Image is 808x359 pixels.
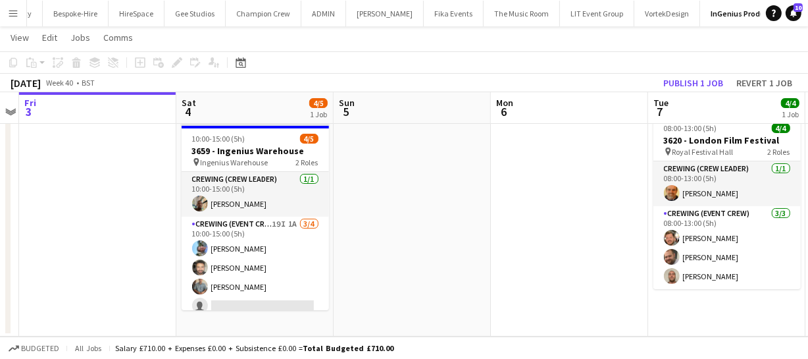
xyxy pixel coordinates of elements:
span: 4 [180,104,196,119]
div: 1 Job [782,109,799,119]
button: VortekDesign [634,1,700,26]
span: All jobs [72,343,104,353]
span: Tue [653,97,669,109]
span: 08:00-13:00 (5h) [664,123,717,133]
span: Jobs [70,32,90,43]
app-job-card: Updated10:00-15:00 (5h)4/53659 - Ingenius Warehouse Ingenius Warehouse2 RolesCrewing (Crew Leader... [182,115,329,310]
span: 10:00-15:00 (5h) [192,134,245,144]
button: Gee Studios [164,1,226,26]
span: 6 [494,104,513,119]
span: 2 Roles [768,147,790,157]
span: Fri [24,97,36,109]
span: 4/5 [300,134,318,144]
button: Revert 1 job [731,74,797,92]
button: Champion Crew [226,1,301,26]
app-job-card: 08:00-13:00 (5h)4/43620 - London Film Festival Royal Festival Hall2 RolesCrewing (Crew Leader)1/1... [653,115,801,289]
span: Royal Festival Hall [672,147,734,157]
span: Mon [496,97,513,109]
span: 5 [337,104,355,119]
span: 4/5 [309,98,328,108]
div: 1 Job [310,109,327,119]
span: Sun [339,97,355,109]
button: ADMIN [301,1,346,26]
button: LIT Event Group [560,1,634,26]
span: 2 Roles [296,157,318,167]
span: 3 [22,104,36,119]
a: Comms [98,29,138,46]
a: 10 [786,5,801,21]
app-card-role: Crewing (Crew Leader)1/110:00-15:00 (5h)[PERSON_NAME] [182,172,329,217]
span: Total Budgeted £710.00 [303,343,393,353]
span: Week 40 [43,78,76,88]
a: Jobs [65,29,95,46]
span: Comms [103,32,133,43]
div: [DATE] [11,76,41,90]
app-card-role: Crewing (Event Crew)3/308:00-13:00 (5h)[PERSON_NAME][PERSON_NAME][PERSON_NAME] [653,206,801,289]
button: [PERSON_NAME] [346,1,424,26]
button: Bespoke-Hire [43,1,109,26]
h3: 3659 - Ingenius Warehouse [182,145,329,157]
div: BST [82,78,95,88]
button: HireSpace [109,1,164,26]
span: Ingenius Warehouse [201,157,268,167]
span: Sat [182,97,196,109]
span: 10 [794,3,803,12]
h3: 3620 - London Film Festival [653,134,801,146]
span: 7 [651,104,669,119]
button: Publish 1 job [658,74,728,92]
div: Salary £710.00 + Expenses £0.00 + Subsistence £0.00 = [115,343,393,353]
span: 4/4 [781,98,799,108]
button: The Music Room [484,1,560,26]
button: Fika Events [424,1,484,26]
app-card-role: Crewing (Crew Leader)1/108:00-13:00 (5h)[PERSON_NAME] [653,161,801,206]
span: Budgeted [21,344,59,353]
app-card-role: Crewing (Event Crew)19I1A3/410:00-15:00 (5h)[PERSON_NAME][PERSON_NAME][PERSON_NAME] [182,217,329,319]
span: 4/4 [772,123,790,133]
span: Edit [42,32,57,43]
button: Budgeted [7,341,61,356]
a: View [5,29,34,46]
span: View [11,32,29,43]
button: InGenius Productions [700,1,799,26]
a: Edit [37,29,63,46]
